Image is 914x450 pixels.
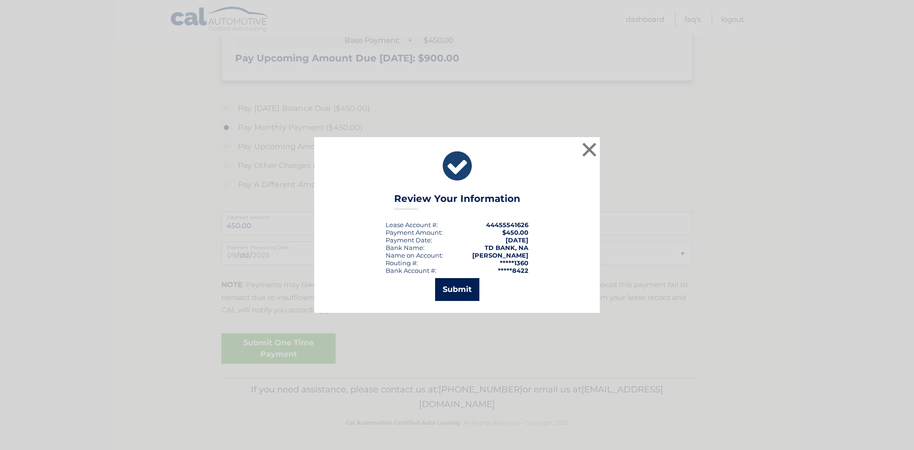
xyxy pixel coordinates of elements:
strong: TD BANK, NA [485,244,528,251]
div: Lease Account #: [386,221,438,229]
div: : [386,236,432,244]
div: Bank Name: [386,244,425,251]
span: Payment Date [386,236,431,244]
div: Bank Account #: [386,267,437,274]
button: × [580,140,599,159]
div: Routing #: [386,259,418,267]
strong: [PERSON_NAME] [472,251,528,259]
strong: 44455541626 [486,221,528,229]
div: Payment Amount: [386,229,443,236]
div: Name on Account: [386,251,443,259]
h3: Review Your Information [394,193,520,210]
button: Submit [435,278,479,301]
span: [DATE] [506,236,528,244]
span: $450.00 [502,229,528,236]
